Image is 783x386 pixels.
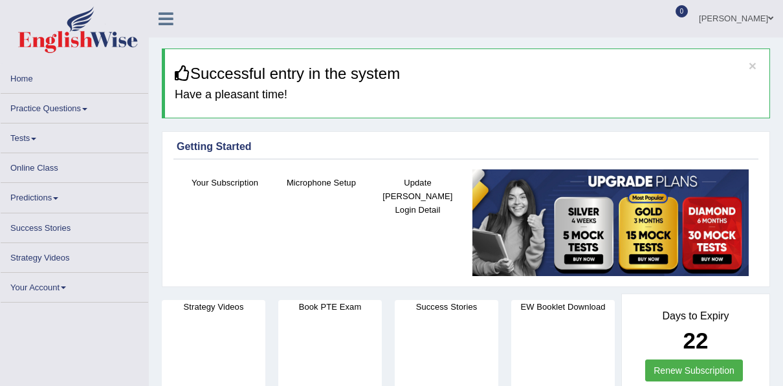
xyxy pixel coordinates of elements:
img: small5.jpg [472,169,749,276]
h4: Update [PERSON_NAME] Login Detail [376,176,459,217]
h4: EW Booklet Download [511,300,615,314]
a: Home [1,64,148,89]
h4: Strategy Videos [162,300,265,314]
h4: Your Subscription [183,176,267,189]
b: 22 [683,328,709,353]
a: Tests [1,123,148,149]
a: Strategy Videos [1,243,148,268]
a: Renew Subscription [645,359,743,381]
h3: Successful entry in the system [175,65,760,82]
a: Predictions [1,183,148,208]
h4: Book PTE Exam [278,300,382,314]
a: Success Stories [1,213,148,239]
a: Online Class [1,153,148,178]
button: × [749,59,756,72]
h4: Days to Expiry [636,310,755,322]
a: Your Account [1,273,148,298]
a: Practice Questions [1,94,148,119]
span: 0 [676,5,689,17]
h4: Microphone Setup [280,176,363,189]
div: Getting Started [177,139,755,155]
h4: Have a pleasant time! [175,89,760,102]
h4: Success Stories [395,300,498,314]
